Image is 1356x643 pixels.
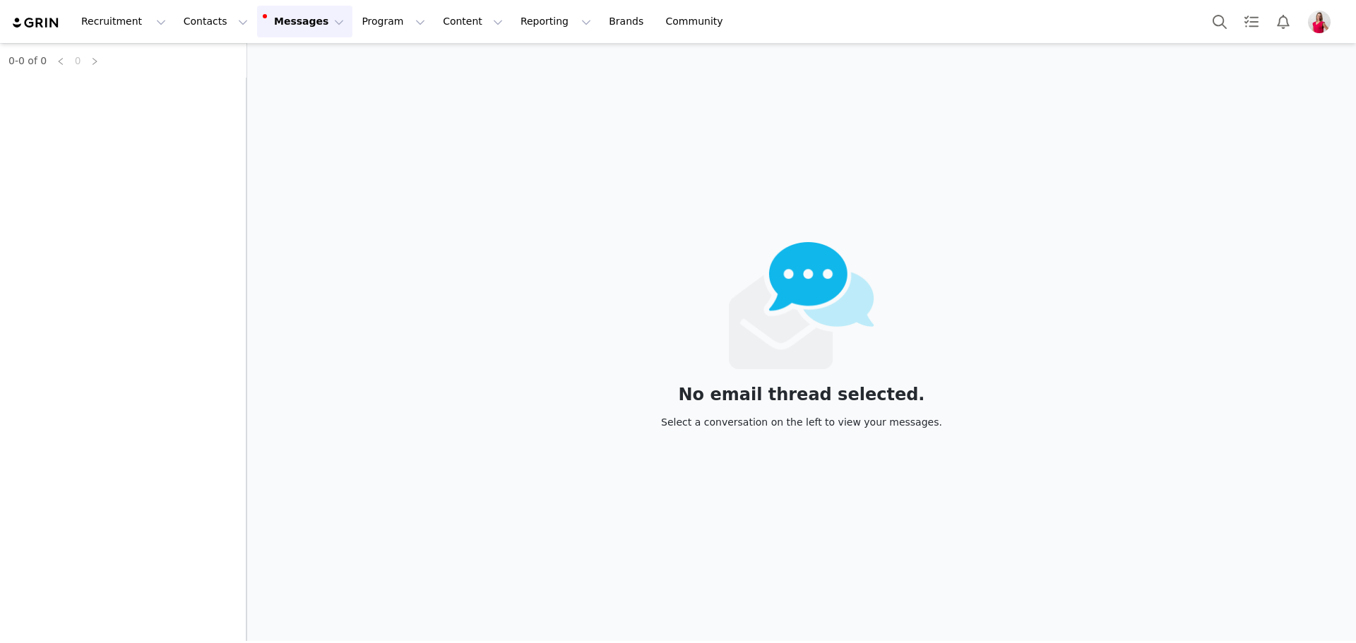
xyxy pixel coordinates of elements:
button: Search [1204,6,1235,37]
a: 0 [70,53,85,68]
div: Select a conversation on the left to view your messages. [661,414,942,430]
img: grin logo [11,16,61,30]
li: Previous Page [52,52,69,69]
li: 0 [69,52,86,69]
img: emails-empty2x.png [729,242,875,369]
button: Profile [1299,11,1345,33]
a: Tasks [1236,6,1267,37]
img: f49e87ef-4b3d-40eb-96e1-32f6ee8730e6.jfif [1308,11,1331,33]
li: Next Page [86,52,103,69]
li: 0-0 of 0 [8,52,47,69]
button: Reporting [512,6,600,37]
button: Recruitment [73,6,174,37]
button: Messages [257,6,352,37]
button: Notifications [1268,6,1299,37]
button: Content [434,6,511,37]
a: Community [658,6,738,37]
button: Contacts [175,6,256,37]
button: Program [353,6,434,37]
i: icon: right [90,57,99,66]
a: Brands [600,6,656,37]
i: icon: left [56,57,65,66]
div: No email thread selected. [661,387,942,402]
